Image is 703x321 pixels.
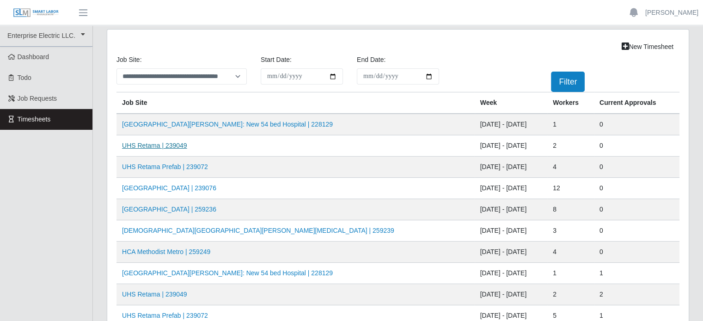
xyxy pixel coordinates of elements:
span: Todo [18,74,31,81]
a: New Timesheet [616,39,679,55]
td: [DATE] - [DATE] [475,242,548,263]
a: [GEOGRAPHIC_DATA] | 239076 [122,184,216,192]
button: Filter [551,72,585,92]
a: HCA Methodist Metro | 259249 [122,248,210,255]
td: [DATE] - [DATE] [475,199,548,220]
a: [PERSON_NAME] [645,8,698,18]
th: Week [475,92,548,114]
td: 0 [594,220,679,242]
td: 4 [547,242,594,263]
label: job site: [116,55,141,65]
td: [DATE] - [DATE] [475,114,548,135]
span: Dashboard [18,53,49,61]
td: 0 [594,242,679,263]
td: 1 [594,263,679,284]
a: [GEOGRAPHIC_DATA][PERSON_NAME]: New 54 bed Hospital | 228129 [122,121,333,128]
a: [GEOGRAPHIC_DATA] | 259236 [122,206,216,213]
td: 1 [547,114,594,135]
td: 8 [547,199,594,220]
td: 0 [594,135,679,157]
td: 3 [547,220,594,242]
td: [DATE] - [DATE] [475,157,548,178]
img: SLM Logo [13,8,59,18]
td: 0 [594,157,679,178]
th: job site [116,92,475,114]
td: 0 [594,199,679,220]
label: End Date: [357,55,385,65]
td: [DATE] - [DATE] [475,263,548,284]
td: 2 [594,284,679,305]
th: Current Approvals [594,92,679,114]
td: 12 [547,178,594,199]
a: [DEMOGRAPHIC_DATA][GEOGRAPHIC_DATA][PERSON_NAME][MEDICAL_DATA] | 259239 [122,227,394,234]
a: [GEOGRAPHIC_DATA][PERSON_NAME]: New 54 bed Hospital | 228129 [122,269,333,277]
td: 0 [594,114,679,135]
th: Workers [547,92,594,114]
span: Timesheets [18,115,51,123]
label: Start Date: [261,55,292,65]
td: [DATE] - [DATE] [475,135,548,157]
td: 1 [547,263,594,284]
td: 2 [547,135,594,157]
td: [DATE] - [DATE] [475,220,548,242]
td: 0 [594,178,679,199]
td: [DATE] - [DATE] [475,178,548,199]
a: UHS Retama Prefab | 239072 [122,163,208,170]
td: [DATE] - [DATE] [475,284,548,305]
td: 4 [547,157,594,178]
span: Job Requests [18,95,57,102]
td: 2 [547,284,594,305]
a: UHS Retama Prefab | 239072 [122,312,208,319]
a: UHS Retama | 239049 [122,142,187,149]
a: UHS Retama | 239049 [122,291,187,298]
